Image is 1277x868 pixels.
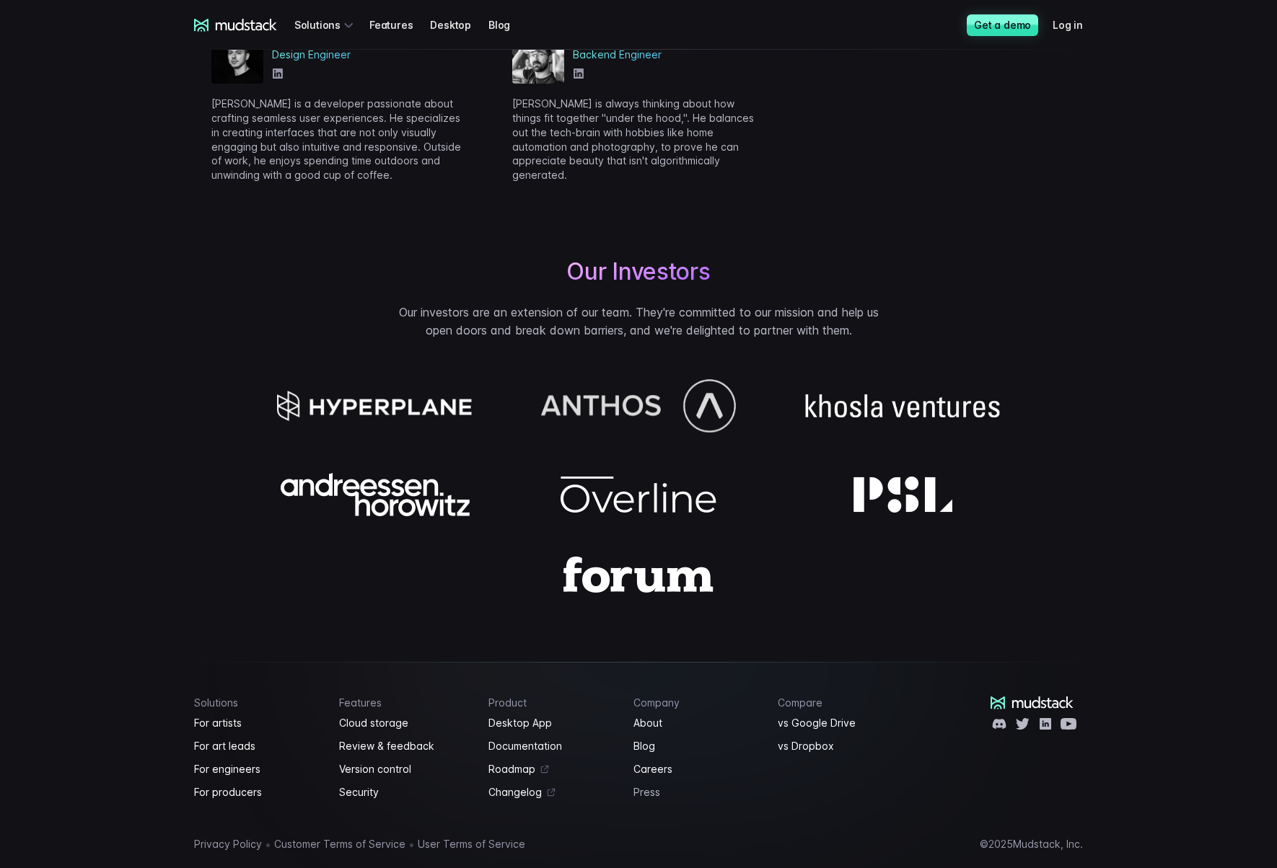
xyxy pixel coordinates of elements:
a: Get a demo [967,14,1038,36]
span: • [265,837,271,851]
a: User Terms of Service [418,836,525,853]
a: mudstack logo [991,696,1074,709]
a: Privacy Policy [194,836,262,853]
span: Backend Engineer [573,48,662,62]
img: a16z logo [280,473,470,516]
a: Log in [1053,12,1100,38]
a: vs Dropbox [778,738,905,755]
img: Cata-e7af3cab2998b281f4edcc6986e36339.jpg [512,32,564,84]
img: overline logo [561,477,716,513]
h4: Company [633,696,761,709]
a: Press [633,784,761,801]
a: About [633,714,761,732]
a: Careers [633,761,761,778]
img: forum logo [563,557,714,593]
h4: Solutions [194,696,322,709]
img: anthos logo [541,379,736,433]
a: Features [369,12,430,38]
h4: Compare [778,696,905,709]
a: Version control [339,761,472,778]
a: Customer Terms of Service [274,836,405,853]
a: Security [339,784,472,801]
a: Blog [488,12,527,38]
h4: Product [488,696,616,709]
a: Review & feedback [339,738,472,755]
a: Blog [633,738,761,755]
h4: Features [339,696,472,709]
img: hyperplane logo [277,391,472,422]
span: Design Engineer [272,48,351,62]
a: Changelog [488,784,616,801]
span: • [408,837,415,851]
img: khosla logo [805,394,1000,417]
div: © 2025 Mudstack, Inc. [980,838,1083,850]
a: Desktop App [488,714,616,732]
a: Cloud storage [339,714,472,732]
a: Roadmap [488,761,616,778]
img: Bogdan-ecd94739e45d0b8456b13eb2eb4d5cf1.jpg [211,32,263,84]
a: Documentation [488,738,616,755]
a: mudstack logo [194,19,277,32]
div: Solutions [294,12,358,38]
p: [PERSON_NAME] is always thinking about how things fit together "under the hood,". He balances out... [512,97,765,182]
span: Our Investors [566,257,710,286]
img: psl logo [853,477,952,513]
p: Our investors are an extension of our team. They're committed to our mission and help us open doo... [386,304,891,340]
a: For producers [194,784,322,801]
a: For art leads [194,738,322,755]
p: [PERSON_NAME] is a developer passionate about crafting seamless user experiences. He specializes ... [211,97,464,182]
a: vs Google Drive [778,714,905,732]
a: Desktop [430,12,488,38]
a: For artists [194,714,322,732]
a: For engineers [194,761,322,778]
